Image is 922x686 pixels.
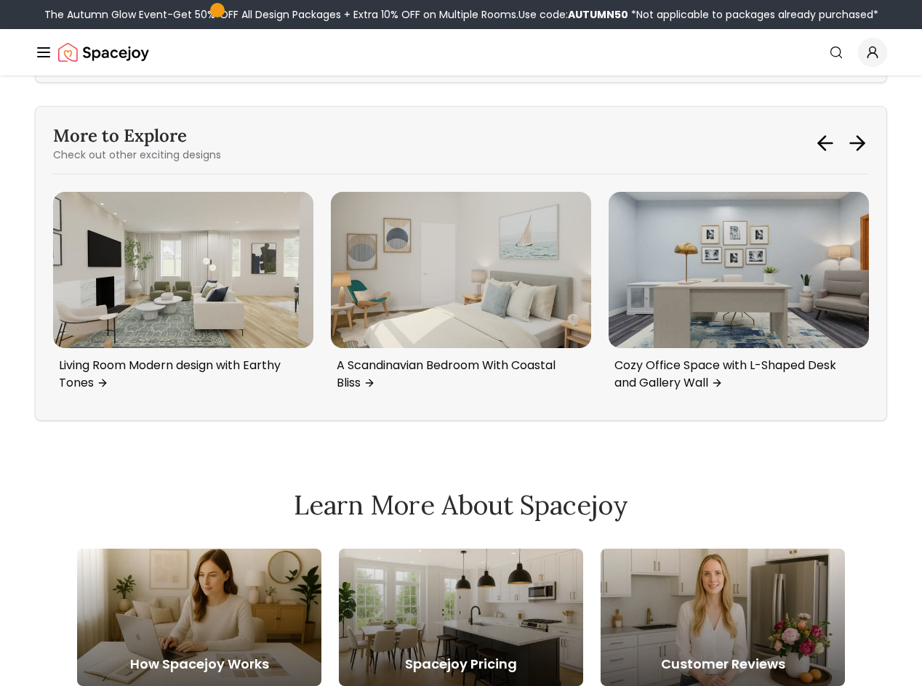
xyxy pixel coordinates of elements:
a: A Scandinavian Bedroom With Coastal BlissA Scandinavian Bedroom With Coastal Bliss [331,192,591,398]
div: 6 / 6 [331,192,591,403]
span: Use code: [518,7,628,22]
a: Living Room Modern design with Earthy TonesLiving Room Modern design with Earthy Tones [53,192,313,398]
a: How Spacejoy Works [77,549,321,686]
span: *Not applicable to packages already purchased* [628,7,878,22]
h5: Spacejoy Pricing [339,654,583,674]
img: Spacejoy Logo [58,38,149,67]
div: The Autumn Glow Event-Get 50% OFF All Design Packages + Extra 10% OFF on Multiple Rooms. [44,7,878,22]
div: 5 / 6 [53,192,313,403]
a: Cozy Office Space with L-Shaped Desk and Gallery WallCozy Office Space with L-Shaped Desk and Gal... [609,192,869,398]
img: A Scandinavian Bedroom With Coastal Bliss [331,192,591,348]
h5: Customer Reviews [601,654,845,674]
a: Customer Reviews [601,549,845,686]
b: AUTUMN50 [568,7,628,22]
img: Cozy Office Space with L-Shaped Desk and Gallery Wall [609,192,869,348]
a: Spacejoy Pricing [339,549,583,686]
div: Carousel [53,192,869,403]
p: Cozy Office Space with L-Shaped Desk and Gallery Wall [614,357,857,392]
h3: More to Explore [53,124,221,148]
h2: Learn More About Spacejoy [77,491,845,520]
p: Check out other exciting designs [53,148,221,162]
img: Living Room Modern design with Earthy Tones [53,192,313,348]
h5: How Spacejoy Works [77,654,321,674]
div: 1 / 6 [609,192,869,403]
a: Spacejoy [58,38,149,67]
p: Living Room Modern design with Earthy Tones [59,357,302,392]
p: A Scandinavian Bedroom With Coastal Bliss [337,357,580,392]
nav: Global [35,29,887,76]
